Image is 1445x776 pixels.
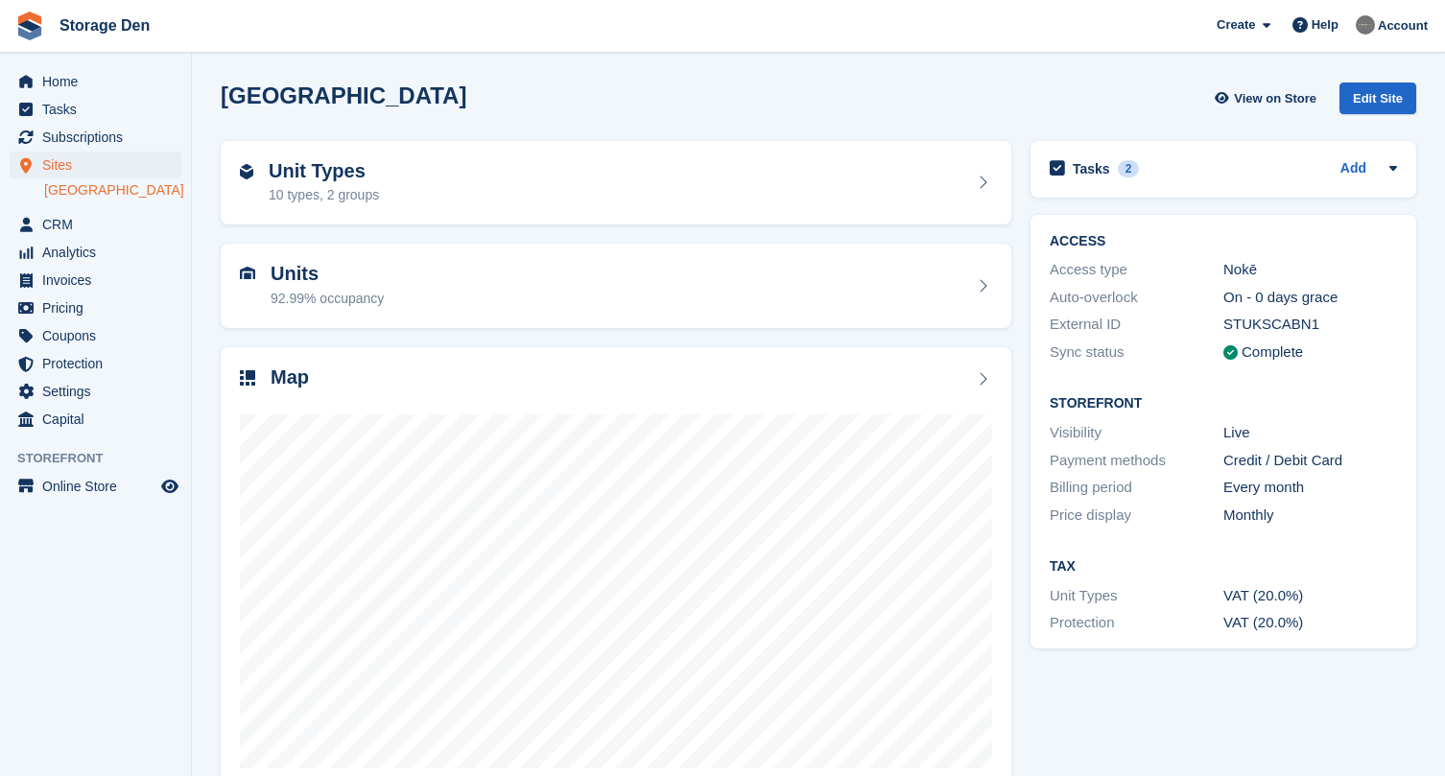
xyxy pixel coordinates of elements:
[10,294,181,321] a: menu
[1212,82,1324,114] a: View on Store
[10,473,181,500] a: menu
[1050,477,1223,499] div: Billing period
[10,378,181,405] a: menu
[1050,422,1223,444] div: Visibility
[42,96,157,123] span: Tasks
[10,124,181,151] a: menu
[1340,158,1366,180] a: Add
[1223,505,1397,527] div: Monthly
[42,378,157,405] span: Settings
[1050,341,1223,364] div: Sync status
[1050,314,1223,336] div: External ID
[10,406,181,433] a: menu
[44,181,181,200] a: [GEOGRAPHIC_DATA]
[10,322,181,349] a: menu
[1050,585,1223,607] div: Unit Types
[269,160,379,182] h2: Unit Types
[52,10,157,41] a: Storage Den
[271,289,384,309] div: 92.99% occupancy
[1242,341,1303,364] div: Complete
[1234,89,1316,108] span: View on Store
[1339,82,1416,122] a: Edit Site
[1050,505,1223,527] div: Price display
[10,152,181,178] a: menu
[17,449,191,468] span: Storefront
[42,350,157,377] span: Protection
[1223,585,1397,607] div: VAT (20.0%)
[10,211,181,238] a: menu
[1223,450,1397,472] div: Credit / Debit Card
[1118,160,1140,177] div: 2
[1223,259,1397,281] div: Nokē
[240,267,255,280] img: unit-icn-7be61d7bf1b0ce9d3e12c5938cc71ed9869f7b940bace4675aadf7bd6d80202e.svg
[10,96,181,123] a: menu
[1223,477,1397,499] div: Every month
[269,185,379,205] div: 10 types, 2 groups
[221,82,466,108] h2: [GEOGRAPHIC_DATA]
[1339,82,1416,114] div: Edit Site
[1223,314,1397,336] div: STUKSCABN1
[1050,396,1397,412] h2: Storefront
[158,475,181,498] a: Preview store
[1050,450,1223,472] div: Payment methods
[10,239,181,266] a: menu
[1050,259,1223,281] div: Access type
[1223,287,1397,309] div: On - 0 days grace
[10,267,181,294] a: menu
[1217,15,1255,35] span: Create
[1223,422,1397,444] div: Live
[1073,160,1110,177] h2: Tasks
[240,164,253,179] img: unit-type-icn-2b2737a686de81e16bb02015468b77c625bbabd49415b5ef34ead5e3b44a266d.svg
[42,68,157,95] span: Home
[271,263,384,285] h2: Units
[1050,559,1397,575] h2: Tax
[42,239,157,266] span: Analytics
[42,124,157,151] span: Subscriptions
[42,152,157,178] span: Sites
[1050,234,1397,249] h2: ACCESS
[10,350,181,377] a: menu
[1356,15,1375,35] img: Brian Barbour
[1378,16,1428,35] span: Account
[240,370,255,386] img: map-icn-33ee37083ee616e46c38cad1a60f524a97daa1e2b2c8c0bc3eb3415660979fc1.svg
[15,12,44,40] img: stora-icon-8386f47178a22dfd0bd8f6a31ec36ba5ce8667c1dd55bd0f319d3a0aa187defe.svg
[42,294,157,321] span: Pricing
[1223,612,1397,634] div: VAT (20.0%)
[10,68,181,95] a: menu
[221,244,1011,328] a: Units 92.99% occupancy
[42,406,157,433] span: Capital
[42,267,157,294] span: Invoices
[1050,612,1223,634] div: Protection
[42,322,157,349] span: Coupons
[1050,287,1223,309] div: Auto-overlock
[1312,15,1338,35] span: Help
[42,473,157,500] span: Online Store
[221,141,1011,225] a: Unit Types 10 types, 2 groups
[271,366,309,388] h2: Map
[42,211,157,238] span: CRM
